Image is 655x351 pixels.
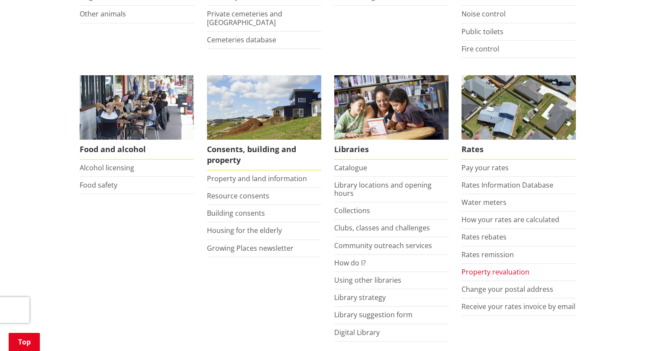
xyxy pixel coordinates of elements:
a: Fire control [461,44,499,54]
img: Waikato District Council libraries [334,75,448,140]
a: Noise control [461,9,506,19]
a: Housing for the elderly [207,226,282,235]
a: Top [9,333,40,351]
a: Growing Places newsletter [207,243,294,253]
a: Other animals [80,9,126,19]
a: New Pokeno housing development Consents, building and property [207,75,321,170]
a: Water meters [461,198,507,207]
a: Catalogue [334,163,367,172]
a: Change your postal address [461,284,553,294]
a: Private cemeteries and [GEOGRAPHIC_DATA] [207,9,282,27]
a: Alcohol licensing [80,163,134,172]
img: Food and Alcohol in the Waikato [80,75,194,140]
a: Food and Alcohol in the Waikato Food and alcohol [80,75,194,160]
a: Clubs, classes and challenges [334,223,430,233]
a: Collections [334,206,370,215]
span: Food and alcohol [80,140,194,160]
a: How do I? [334,258,366,268]
a: Library membership is free to everyone who lives in the Waikato district. Libraries [334,75,448,160]
a: Resource consents [207,191,269,201]
span: Rates [461,140,576,160]
a: Public toilets [461,27,503,36]
a: Rates remission [461,250,514,259]
a: Digital Library [334,328,380,337]
a: Pay your rates online Rates [461,75,576,160]
a: How your rates are calculated [461,215,559,224]
img: Rates-thumbnail [461,75,576,140]
iframe: Messenger Launcher [615,315,646,346]
a: Rates Information Database [461,180,553,190]
a: Food safety [80,180,117,190]
a: Pay your rates [461,163,509,172]
a: Receive your rates invoice by email [461,302,575,311]
a: Cemeteries database [207,35,276,45]
a: Building consents [207,208,265,218]
a: Library suggestion form [334,310,413,319]
a: Community outreach services [334,241,432,250]
a: Property revaluation [461,267,529,277]
span: Consents, building and property [207,140,321,170]
img: Land and property thumbnail [207,75,321,140]
span: Libraries [334,140,448,160]
a: Library strategy [334,293,386,302]
a: Property and land information [207,174,307,183]
a: Rates rebates [461,232,507,242]
a: Library locations and opening hours [334,180,432,198]
a: Using other libraries [334,275,401,285]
